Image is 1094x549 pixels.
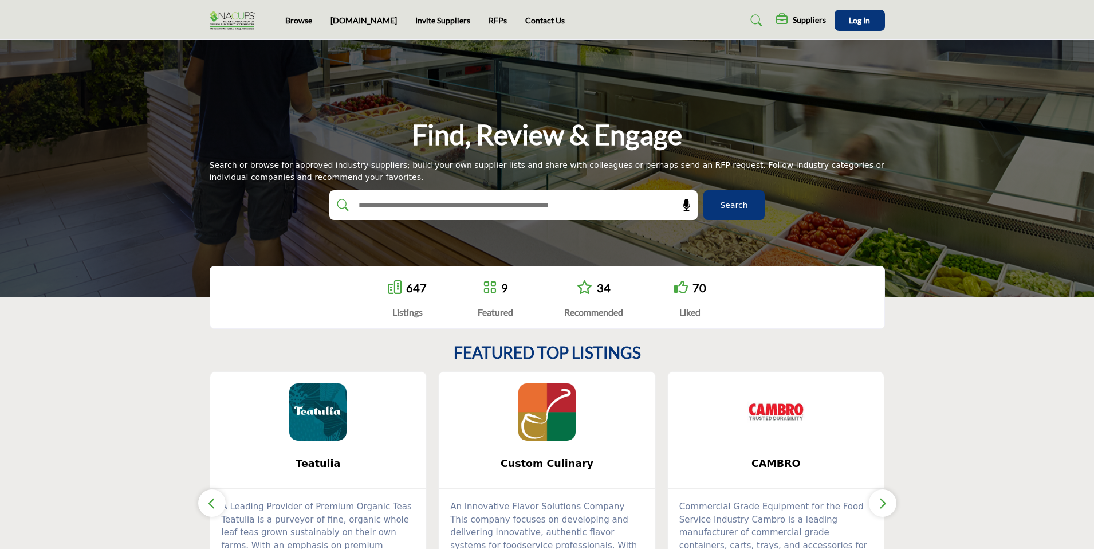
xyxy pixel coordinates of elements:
a: 647 [406,281,427,295]
a: Teatulia [210,449,427,479]
div: Featured [478,305,513,319]
a: RFPs [489,15,507,25]
h5: Suppliers [793,15,826,25]
a: 34 [597,281,611,295]
span: CAMBRO [685,456,867,471]
div: Listings [388,305,427,319]
span: Log In [849,15,870,25]
span: Teatulia [227,456,410,471]
a: Go to Featured [483,280,497,296]
a: Custom Culinary [439,449,655,479]
h1: Find, Review & Engage [412,117,682,152]
img: Site Logo [210,11,261,30]
span: Custom Culinary [456,456,638,471]
a: CAMBRO [668,449,884,479]
h2: FEATURED TOP LISTINGS [454,343,641,363]
a: Browse [285,15,312,25]
a: [DOMAIN_NAME] [330,15,397,25]
button: Log In [835,10,885,31]
img: CAMBRO [747,383,805,441]
a: Invite Suppliers [415,15,470,25]
a: Go to Recommended [577,280,592,296]
div: Search or browse for approved industry suppliers; build your own supplier lists and share with co... [210,159,885,183]
b: Custom Culinary [456,449,638,479]
span: Search [720,199,747,211]
b: CAMBRO [685,449,867,479]
img: Teatulia [289,383,347,441]
i: Go to Liked [674,280,688,294]
div: Recommended [564,305,623,319]
div: Suppliers [776,14,826,28]
a: 70 [692,281,706,295]
b: Teatulia [227,449,410,479]
img: Custom Culinary [518,383,576,441]
a: 9 [501,281,508,295]
div: Liked [674,305,706,319]
a: Search [739,11,770,30]
a: Contact Us [525,15,565,25]
button: Search [703,190,765,220]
